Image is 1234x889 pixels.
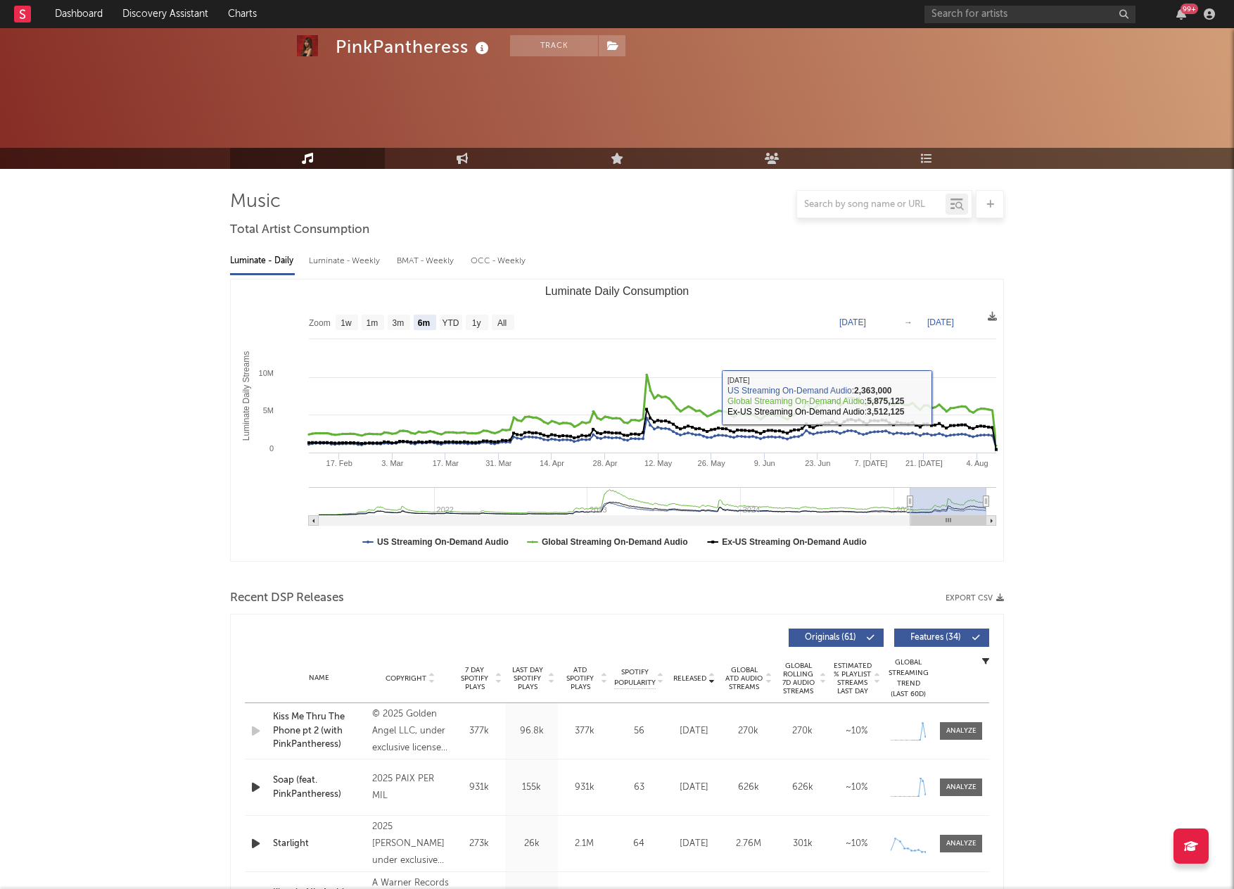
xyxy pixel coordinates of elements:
div: 96.8k [509,724,554,738]
span: Copyright [386,674,426,683]
div: 155k [509,781,554,795]
text: 7. [DATE] [854,459,887,467]
span: Total Artist Consumption [230,222,369,239]
span: ATD Spotify Plays [561,666,599,691]
span: Global Rolling 7D Audio Streams [779,662,818,695]
a: Kiss Me Thru The Phone pt 2 (with PinkPantheress) [273,710,365,752]
div: BMAT - Weekly [397,249,457,273]
text: → [904,317,912,327]
button: Track [510,35,598,56]
text: 26. May [698,459,726,467]
span: Spotify Popularity [614,667,656,688]
div: 626k [779,781,826,795]
text: 12. May [644,459,673,467]
div: 2025 PAIX PER MIL [372,771,449,805]
div: OCC - Weekly [471,249,527,273]
div: Global Streaming Trend (Last 60D) [887,657,929,700]
span: Released [673,674,706,683]
text: 23. Jun [805,459,830,467]
div: 63 [614,781,663,795]
text: YTD [442,318,459,328]
span: Recent DSP Releases [230,590,344,607]
div: 377k [561,724,607,738]
text: Zoom [309,318,331,328]
svg: Luminate Daily Consumption [231,279,1003,561]
span: Global ATD Audio Streams [725,666,763,691]
div: ~ 10 % [833,781,880,795]
div: 931k [456,781,502,795]
a: Starlight [273,837,365,851]
div: 301k [779,837,826,851]
div: Luminate - Daily [230,249,295,273]
text: 14. Apr [540,459,564,467]
div: [DATE] [670,837,718,851]
a: Soap (feat. PinkPantheress) [273,774,365,801]
div: [DATE] [670,781,718,795]
text: 0 [269,444,274,453]
div: Luminate - Weekly [309,249,383,273]
text: 5M [263,406,274,415]
span: Estimated % Playlist Streams Last Day [833,662,872,695]
text: 4. Aug [966,459,988,467]
div: 2025 [PERSON_NAME] under exclusive license to XL Recordings Ltd [372,819,449,869]
text: 6m [418,318,430,328]
div: PinkPantheress [336,35,492,58]
div: 26k [509,837,554,851]
text: 1w [341,318,352,328]
span: 7 Day Spotify Plays [456,666,493,691]
text: [DATE] [839,317,866,327]
div: 377k [456,724,502,738]
button: 99+ [1176,8,1186,20]
div: 2.1M [561,837,607,851]
text: US Streaming On-Demand Audio [377,537,509,547]
div: 270k [725,724,772,738]
text: 21. [DATE] [905,459,943,467]
text: 28. Apr [593,459,618,467]
div: 626k [725,781,772,795]
button: Export CSV [946,594,1004,603]
text: 10M [259,369,274,377]
text: Luminate Daily Consumption [545,285,689,297]
div: 270k [779,724,826,738]
span: Features ( 34 ) [903,633,968,642]
text: Global Streaming On-Demand Audio [542,537,688,547]
div: ~ 10 % [833,837,880,851]
input: Search by song name or URL [797,199,946,210]
text: 3m [393,318,405,328]
text: Luminate Daily Streams [241,351,251,441]
div: 931k [561,781,607,795]
text: 31. Mar [485,459,512,467]
text: 17. Mar [433,459,459,467]
button: Features(34) [894,629,989,647]
text: Ex-US Streaming On-Demand Audio [722,537,867,547]
text: 3. Mar [381,459,404,467]
div: 2.76M [725,837,772,851]
div: © 2025 Golden Angel LLC, under exclusive license to Interscope Records. [372,706,449,757]
input: Search for artists [924,6,1136,23]
span: Last Day Spotify Plays [509,666,546,691]
text: 17. Feb [326,459,352,467]
text: All [497,318,507,328]
div: ~ 10 % [833,724,880,738]
text: 1m [367,318,379,328]
div: 99 + [1181,4,1198,14]
text: 1y [472,318,481,328]
div: Name [273,673,365,683]
text: 9. Jun [754,459,775,467]
div: [DATE] [670,724,718,738]
text: [DATE] [927,317,954,327]
div: 64 [614,837,663,851]
span: Originals ( 61 ) [798,633,863,642]
button: Originals(61) [789,629,884,647]
div: 56 [614,724,663,738]
div: 273k [456,837,502,851]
